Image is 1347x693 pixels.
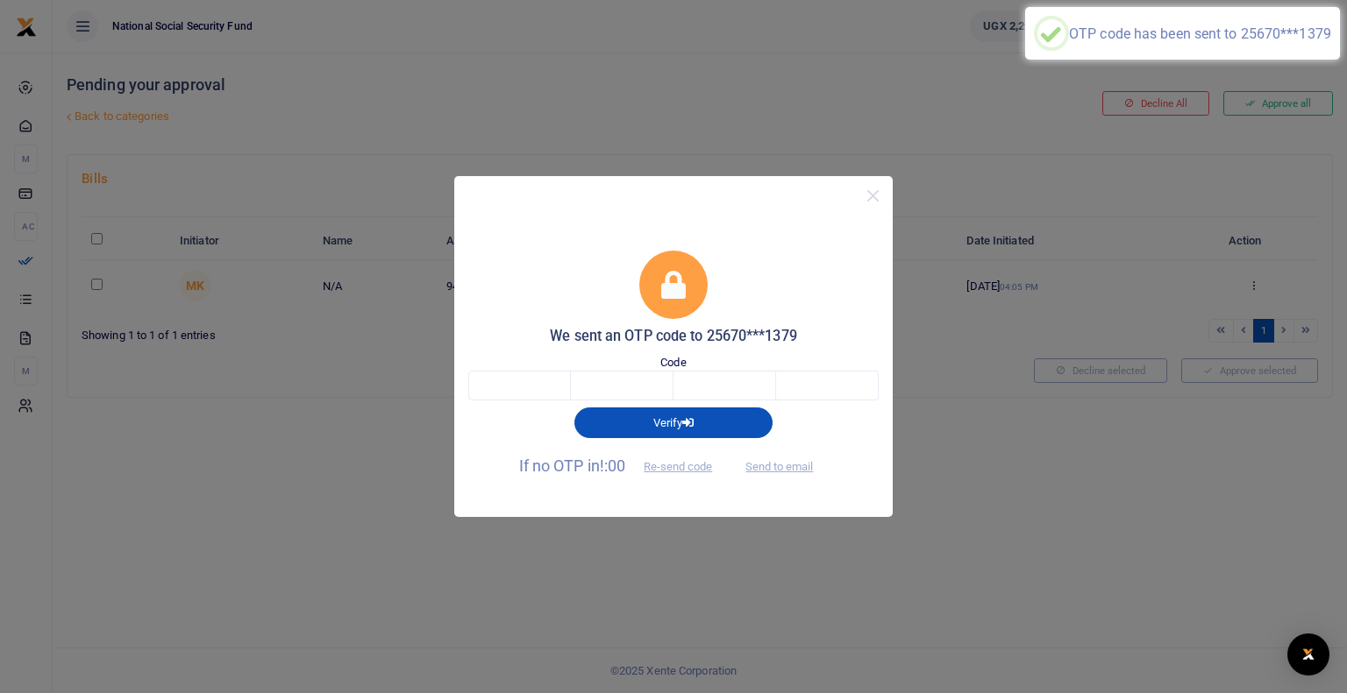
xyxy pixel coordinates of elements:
[574,407,773,437] button: Verify
[1287,633,1329,675] div: Open Intercom Messenger
[468,328,879,345] h5: We sent an OTP code to 25670***1379
[519,456,728,475] span: If no OTP in
[660,354,686,371] label: Code
[1069,25,1331,42] div: OTP code has been sent to 25670***1379
[860,183,886,209] button: Close
[600,456,625,475] span: !:00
